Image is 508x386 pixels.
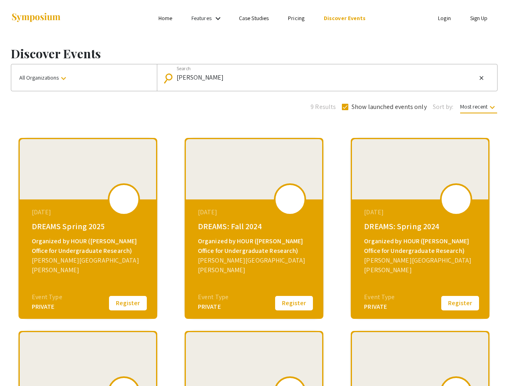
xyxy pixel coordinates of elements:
[11,64,157,91] button: All Organizations
[19,74,68,81] span: All Organizations
[198,292,228,302] div: Event Type
[438,14,451,22] a: Login
[198,256,312,275] div: [PERSON_NAME][GEOGRAPHIC_DATA][PERSON_NAME]
[364,256,478,275] div: [PERSON_NAME][GEOGRAPHIC_DATA][PERSON_NAME]
[460,103,497,113] span: Most recent
[32,302,62,312] div: PRIVATE
[191,14,212,22] a: Features
[364,236,478,256] div: Organized by HOUR ([PERSON_NAME] Office for Undergraduate Research)
[11,12,61,23] img: Symposium by ForagerOne
[324,14,366,22] a: Discover Events
[487,103,497,112] mat-icon: keyboard_arrow_down
[364,302,395,312] div: PRIVATE
[108,295,148,312] button: Register
[11,46,498,61] h1: Discover Events
[59,74,68,83] mat-icon: keyboard_arrow_down
[364,207,478,217] div: [DATE]
[213,14,223,23] mat-icon: Expand Features list
[32,292,62,302] div: Event Type
[470,14,488,22] a: Sign Up
[198,207,312,217] div: [DATE]
[477,73,486,83] button: Clear
[239,14,269,22] a: Case Studies
[478,74,485,82] mat-icon: close
[32,207,146,217] div: [DATE]
[32,256,146,275] div: [PERSON_NAME][GEOGRAPHIC_DATA][PERSON_NAME]
[274,295,314,312] button: Register
[454,99,504,114] button: Most recent
[311,102,336,112] span: 9 Results
[352,102,427,112] span: Show launched events only
[158,14,172,22] a: Home
[364,220,478,232] div: DREAMS: Spring 2024
[165,71,176,85] mat-icon: Search
[32,220,146,232] div: DREAMS Spring 2025
[433,102,454,112] span: Sort by:
[177,74,477,81] input: Looking for something specific?
[440,295,480,312] button: Register
[288,14,304,22] a: Pricing
[364,292,395,302] div: Event Type
[198,302,228,312] div: PRIVATE
[32,236,146,256] div: Organized by HOUR ([PERSON_NAME] Office for Undergraduate Research)
[198,220,312,232] div: DREAMS: Fall 2024
[198,236,312,256] div: Organized by HOUR ([PERSON_NAME] Office for Undergraduate Research)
